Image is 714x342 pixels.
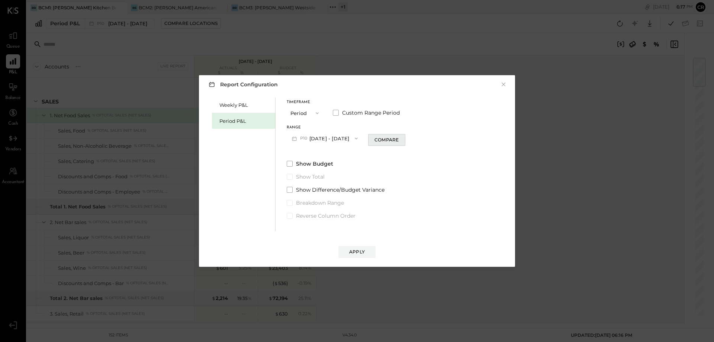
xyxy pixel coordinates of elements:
button: Apply [338,246,376,258]
span: Show Difference/Budget Variance [296,186,385,194]
button: P10[DATE] - [DATE] [287,131,363,145]
div: Compare [374,137,399,143]
span: Custom Range Period [342,109,400,116]
span: Show Total [296,173,325,180]
h3: Report Configuration [207,80,278,89]
div: Weekly P&L [219,102,271,109]
button: Period [287,106,324,120]
span: Breakdown Range [296,199,344,207]
button: × [500,81,507,88]
button: Compare [368,134,405,146]
span: P10 [300,135,309,141]
div: Period P&L [219,118,271,125]
span: Show Budget [296,160,333,167]
div: Timeframe [287,100,324,104]
div: Apply [349,249,365,255]
div: Range [287,126,363,130]
span: Reverse Column Order [296,212,356,220]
